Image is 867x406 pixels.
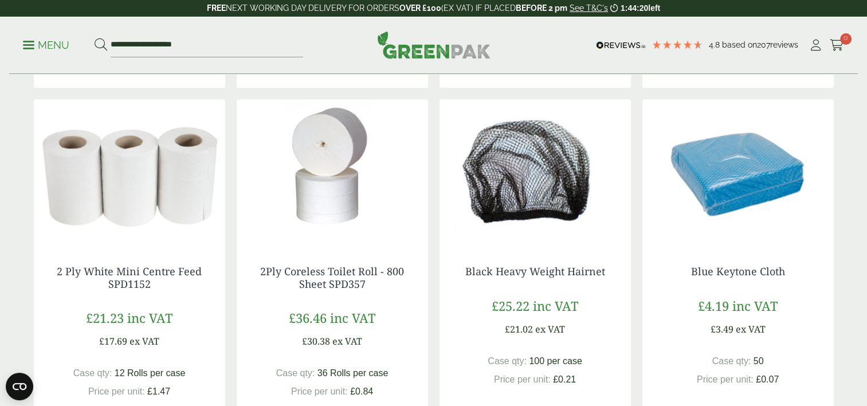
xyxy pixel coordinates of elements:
[736,323,766,335] span: ex VAT
[712,356,751,366] span: Case qty:
[332,335,362,348] span: ex VAT
[23,38,69,50] a: Menu
[830,37,844,54] a: 0
[317,368,389,378] span: 36 Rolls per case
[127,309,172,326] span: inc VAT
[289,309,327,326] span: £36.46
[830,40,844,51] i: Cart
[756,374,779,384] span: £0.07
[698,297,729,314] span: £4.19
[377,31,491,58] img: GreenPak Supplies
[6,373,33,400] button: Open CMP widget
[529,356,582,366] span: 100 per case
[488,356,527,366] span: Case qty:
[648,3,660,13] span: left
[207,3,226,13] strong: FREE
[86,309,124,326] span: £21.23
[115,368,186,378] span: 12 Rolls per case
[770,40,798,49] span: reviews
[494,374,551,384] span: Price per unit:
[291,387,348,396] span: Price per unit:
[596,41,646,49] img: REVIEWS.io
[505,323,533,335] span: £21.02
[652,40,703,50] div: 4.79 Stars
[237,99,428,243] img: 3630024A-2-Ply-Coreless-Toilet-Roll-800-Sheet
[757,40,770,49] span: 207
[34,99,225,243] img: 3630001B-2-Ply-White-Mini-Centre-Feed
[130,335,159,348] span: ex VAT
[642,99,834,243] img: 5230009E-Keytone-Cloth-Blue
[440,99,631,243] img: 4030011A-Black-Heavy-Weight-Hairnet
[88,387,145,396] span: Price per unit:
[533,297,578,314] span: inc VAT
[23,38,69,52] p: Menu
[276,368,315,378] span: Case qty:
[350,387,373,396] span: £0.84
[73,368,112,378] span: Case qty:
[516,3,567,13] strong: BEFORE 2 pm
[711,323,733,335] span: £3.49
[754,356,764,366] span: 50
[732,297,778,314] span: inc VAT
[809,40,823,51] i: My Account
[147,387,170,396] span: £1.47
[260,264,404,291] a: 2Ply Coreless Toilet Roll - 800 Sheet SPD357
[722,40,757,49] span: Based on
[553,374,576,384] span: £0.21
[57,264,202,291] a: 2 Ply White Mini Centre Feed SPD1152
[492,297,529,314] span: £25.22
[697,374,754,384] span: Price per unit:
[840,33,852,45] span: 0
[621,3,648,13] span: 1:44:20
[99,335,127,348] span: £17.69
[465,264,605,278] a: Black Heavy Weight Hairnet
[535,323,565,335] span: ex VAT
[570,3,608,13] a: See T&C's
[709,40,722,49] span: 4.8
[691,264,785,278] a: Blue Keytone Cloth
[330,309,375,326] span: inc VAT
[399,3,441,13] strong: OVER £100
[302,335,330,348] span: £30.38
